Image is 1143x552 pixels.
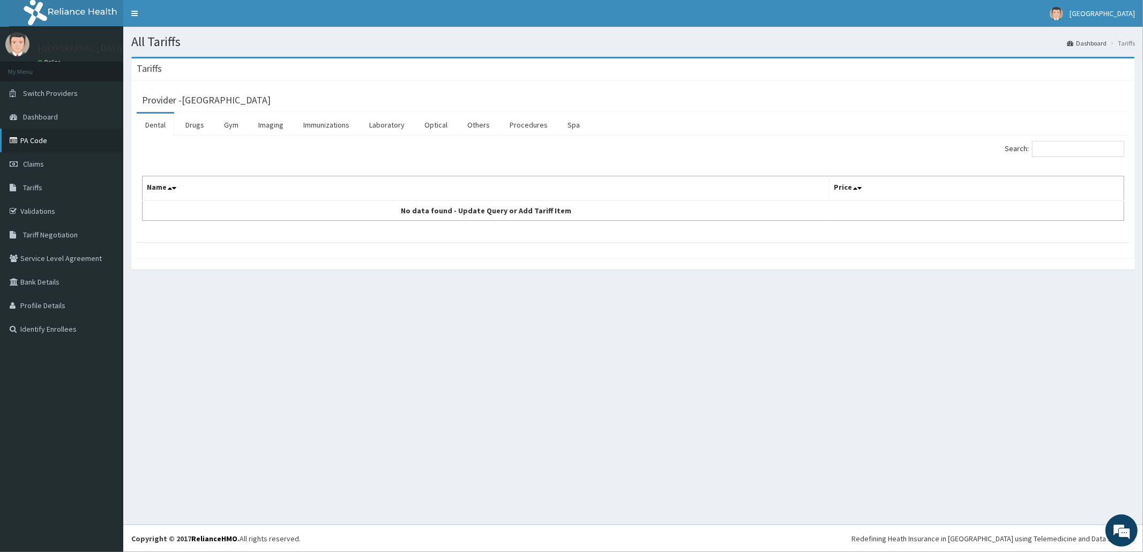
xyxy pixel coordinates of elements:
h1: All Tariffs [131,35,1135,49]
span: Tariffs [23,183,42,192]
a: RelianceHMO [191,534,237,543]
span: Switch Providers [23,88,78,98]
a: Laboratory [361,114,413,136]
span: [GEOGRAPHIC_DATA] [1070,9,1135,18]
p: [GEOGRAPHIC_DATA] [38,43,126,53]
input: Search: [1032,141,1124,157]
a: Immunizations [295,114,358,136]
td: No data found - Update Query or Add Tariff Item [143,200,830,221]
a: Dashboard [1067,39,1107,48]
textarea: Type your message and hit 'Enter' [5,293,204,330]
span: We're online! [62,135,148,243]
span: Tariff Negotiation [23,230,78,240]
div: Minimize live chat window [176,5,201,31]
footer: All rights reserved. [123,525,1143,552]
a: Gym [215,114,247,136]
li: Tariffs [1108,39,1135,48]
label: Search: [1005,141,1124,157]
div: Redefining Heath Insurance in [GEOGRAPHIC_DATA] using Telemedicine and Data Science! [851,533,1135,544]
a: Others [459,114,498,136]
img: d_794563401_company_1708531726252_794563401 [20,54,43,80]
span: Claims [23,159,44,169]
a: Procedures [501,114,556,136]
h3: Provider - [GEOGRAPHIC_DATA] [142,95,271,105]
th: Price [830,176,1124,201]
a: Online [38,58,63,66]
th: Name [143,176,830,201]
a: Imaging [250,114,292,136]
span: Dashboard [23,112,58,122]
h3: Tariffs [137,64,162,73]
a: Optical [416,114,456,136]
img: User Image [1050,7,1063,20]
img: User Image [5,32,29,56]
div: Chat with us now [56,60,180,74]
a: Dental [137,114,174,136]
a: Drugs [177,114,213,136]
strong: Copyright © 2017 . [131,534,240,543]
a: Spa [559,114,588,136]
